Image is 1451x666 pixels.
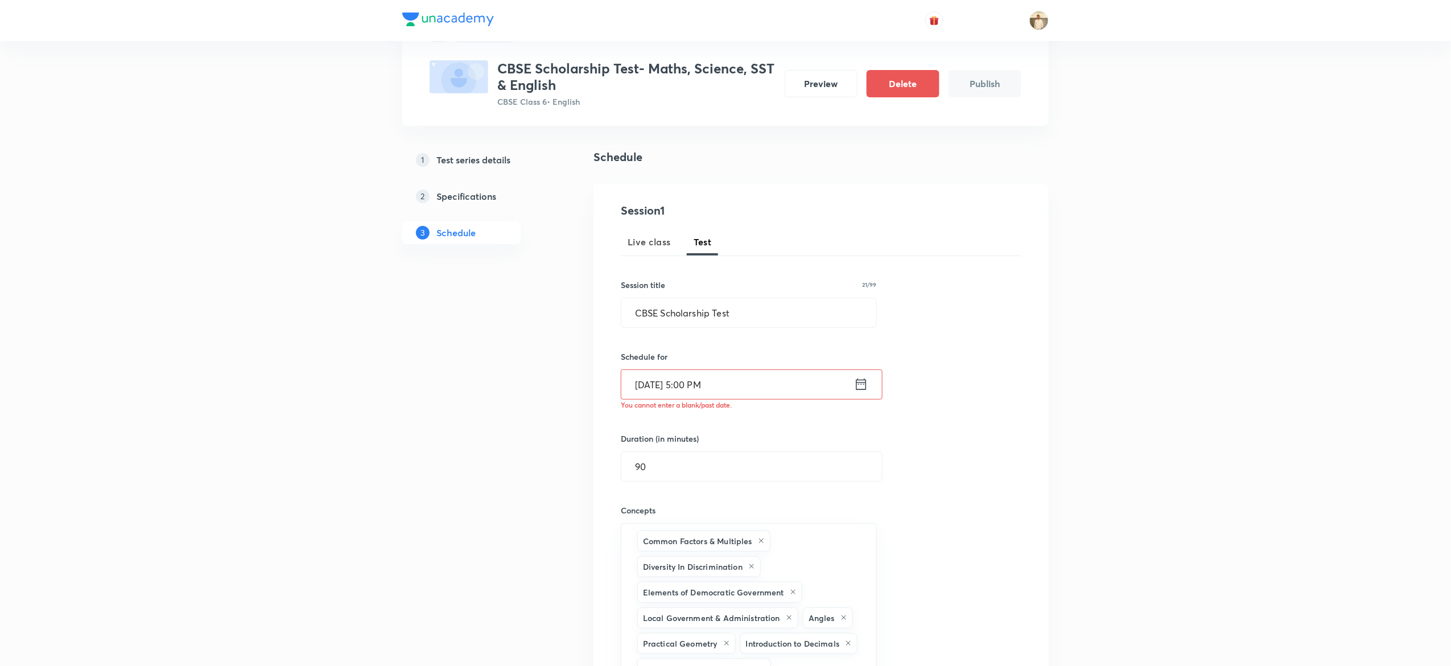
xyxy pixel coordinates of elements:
h6: Introduction to Decimals [746,638,840,649]
h6: Practical Geometry [643,638,718,649]
h6: Local Government & Administration [643,612,780,624]
h6: Concepts [621,504,877,516]
img: avatar [929,15,939,26]
h5: Schedule [436,226,476,240]
h6: Schedule for [621,351,877,363]
h5: Test series details [436,153,510,167]
h4: Schedule [593,149,642,166]
button: Delete [867,70,939,97]
img: Chandrakant Deshmukh [1029,11,1049,30]
p: 2 [416,190,430,203]
img: Company Logo [402,13,494,26]
h6: Duration (in minutes) [621,433,699,445]
input: 90 [621,452,882,481]
h6: Angles [809,612,835,624]
span: Test [694,235,712,249]
a: Company Logo [402,13,494,29]
h6: You cannot enter a blank/past date. [621,400,877,410]
h4: Session 1 [621,202,828,219]
button: avatar [925,11,943,30]
h6: Elements of Democratic Government [643,586,784,598]
h5: Specifications [436,190,496,203]
a: 1Test series details [402,149,557,171]
h6: Diversity In Discrimination [643,561,743,573]
button: Publish [949,70,1021,97]
p: 3 [416,226,430,240]
span: Live class [628,235,671,249]
p: 1 [416,153,430,167]
button: Preview [785,70,858,97]
a: 2Specifications [402,185,557,208]
h6: Session title [621,279,665,291]
h3: CBSE Scholarship Test- Maths, Science, SST & English [497,60,776,93]
input: A great title is short, clear and descriptive [621,298,876,327]
h6: Common Factors & Multiples [643,535,752,547]
p: 21/99 [863,282,877,287]
img: fallback-thumbnail.png [430,60,488,93]
button: Open [870,604,872,606]
p: CBSE Class 6 • English [497,96,776,108]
